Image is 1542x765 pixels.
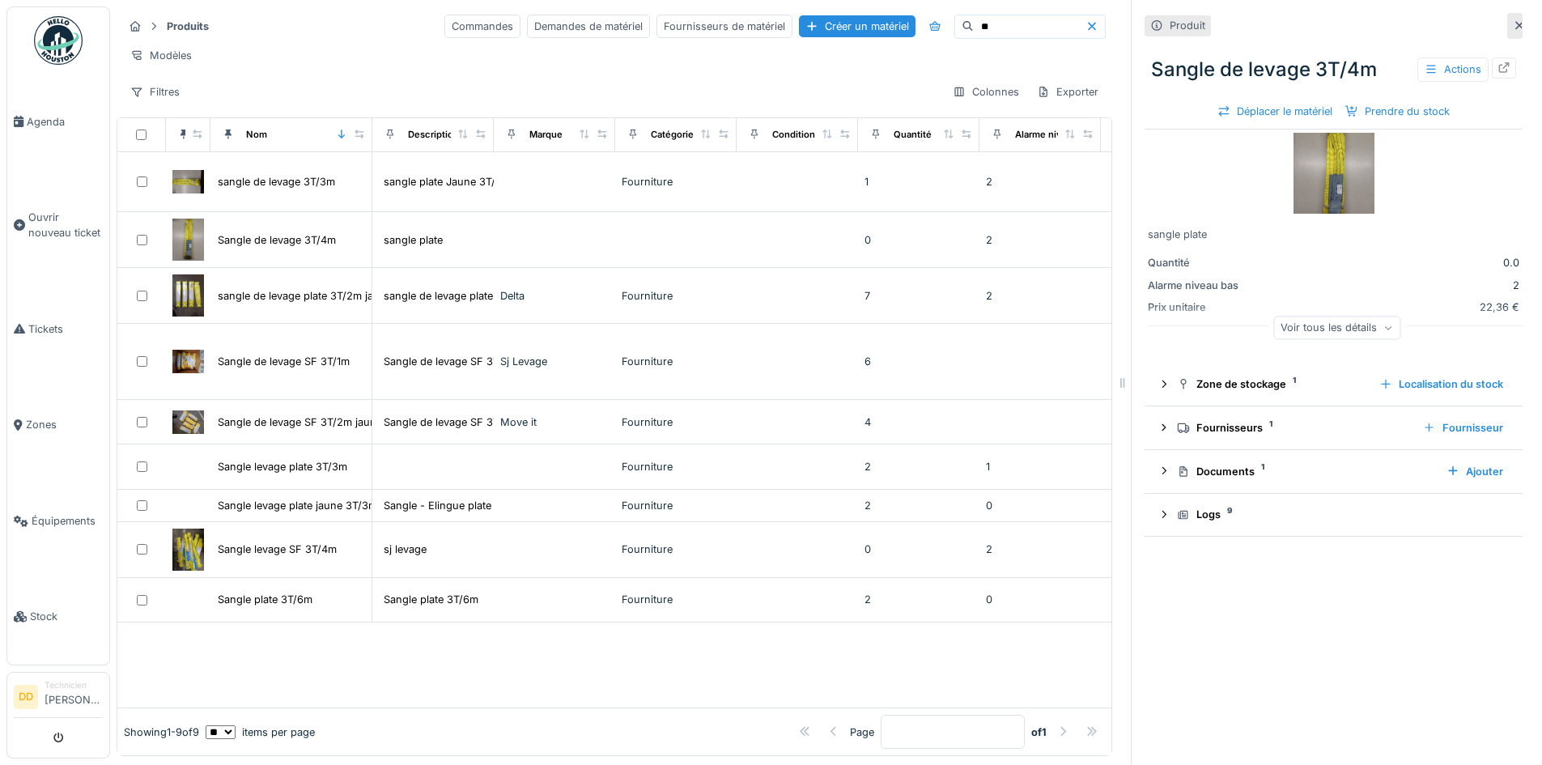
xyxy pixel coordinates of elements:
[172,350,204,373] img: Sangle de levage SF 3T/1m
[408,128,459,142] div: Description
[218,174,335,189] div: sangle de levage 3T/3m
[1151,500,1516,530] summary: Logs9
[45,679,103,714] li: [PERSON_NAME]
[864,354,973,369] div: 6
[500,288,609,304] div: Delta
[28,321,103,337] span: Tickets
[622,592,730,607] div: Fourniture
[444,15,520,38] div: Commandes
[172,529,204,571] img: Sangle levage SF 3T/4m
[384,414,518,430] div: Sangle de levage SF 3T/2m
[1177,420,1410,436] div: Fournisseurs
[172,219,204,261] img: Sangle de levage 3T/4m
[622,288,730,304] div: Fourniture
[1177,507,1503,522] div: Logs
[172,410,204,434] img: Sangle de levage SF 3T/2m jaune
[986,592,1094,607] div: 0
[500,414,609,430] div: Move it
[218,498,377,513] div: Sangle levage plate jaune 3T/3m
[7,281,109,377] a: Tickets
[1339,100,1456,122] div: Prendre du stock
[894,128,932,142] div: Quantité
[1273,316,1400,339] div: Voir tous les détails
[986,174,1094,189] div: 2
[384,232,443,248] div: sangle plate
[799,15,915,37] div: Créer un matériel
[864,542,973,557] div: 0
[1148,255,1269,270] div: Quantité
[172,274,204,317] img: sangle de levage plate 3T/2m jaune
[14,679,103,718] a: DD Technicien[PERSON_NAME]
[1151,413,1516,443] summary: Fournisseurs1Fournisseur
[124,725,199,740] div: Showing 1 - 9 of 9
[651,128,694,142] div: Catégorie
[622,459,730,474] div: Fourniture
[7,170,109,282] a: Ouvrir nouveau ticket
[1177,464,1434,479] div: Documents
[1373,373,1510,395] div: Localisation du stock
[218,459,347,474] div: Sangle levage plate 3T/3m
[172,170,204,193] img: sangle de levage 3T/3m
[864,174,973,189] div: 1
[656,15,792,38] div: Fournisseurs de matériel
[7,74,109,170] a: Agenda
[864,498,973,513] div: 2
[1293,133,1374,214] img: Sangle de levage 3T/4m
[1145,49,1523,91] div: Sangle de levage 3T/4m
[864,459,973,474] div: 2
[986,498,1094,513] div: 0
[7,569,109,665] a: Stock
[218,414,382,430] div: Sangle de levage SF 3T/2m jaune
[622,174,730,189] div: Fourniture
[1417,57,1489,81] div: Actions
[1276,278,1519,293] div: 2
[123,44,199,67] div: Modèles
[218,288,392,304] div: sangle de levage plate 3T/2m jaune
[218,542,337,557] div: Sangle levage SF 3T/4m
[7,377,109,474] a: Zones
[7,473,109,569] a: Équipements
[1031,725,1047,740] strong: of 1
[986,232,1094,248] div: 2
[986,542,1094,557] div: 2
[986,288,1094,304] div: 2
[26,417,103,432] span: Zones
[622,498,730,513] div: Fourniture
[1151,457,1516,487] summary: Documents1Ajouter
[1440,461,1510,482] div: Ajouter
[1177,376,1366,392] div: Zone de stockage
[945,80,1026,104] div: Colonnes
[864,414,973,430] div: 4
[1151,369,1516,399] summary: Zone de stockage1Localisation du stock
[622,354,730,369] div: Fourniture
[34,16,83,65] img: Badge_color-CXgf-gQk.svg
[27,114,103,130] span: Agenda
[218,232,336,248] div: Sangle de levage 3T/4m
[1276,300,1519,315] div: 22,36 €
[986,459,1094,474] div: 1
[28,210,103,240] span: Ouvrir nouveau ticket
[30,609,103,624] span: Stock
[622,414,730,430] div: Fourniture
[1211,100,1339,122] div: Déplacer le matériel
[45,679,103,691] div: Technicien
[384,592,478,607] div: Sangle plate 3T/6m
[1170,18,1205,33] div: Produit
[384,288,558,304] div: sangle de levage plate 3T/2m jaune
[772,128,849,142] div: Conditionnement
[32,513,103,529] span: Équipements
[160,19,215,34] strong: Produits
[1030,80,1106,104] div: Exporter
[864,592,973,607] div: 2
[1276,255,1519,270] div: 0.0
[864,232,973,248] div: 0
[1015,128,1096,142] div: Alarme niveau bas
[1148,227,1519,242] div: sangle plate
[1417,417,1510,439] div: Fournisseur
[529,128,563,142] div: Marque
[14,685,38,709] li: DD
[246,128,267,142] div: Nom
[218,592,312,607] div: Sangle plate 3T/6m
[384,542,427,557] div: sj levage
[1148,278,1269,293] div: Alarme niveau bas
